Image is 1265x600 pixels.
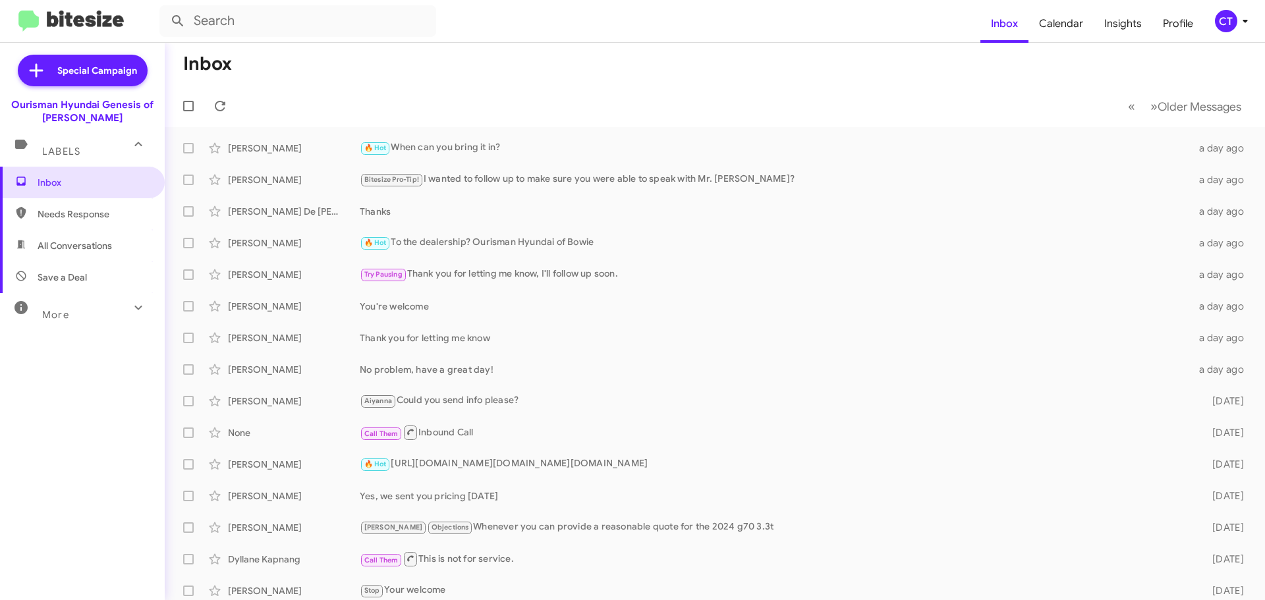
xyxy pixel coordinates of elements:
div: To the dealership? Ourisman Hyundai of Bowie [360,235,1191,250]
div: [DATE] [1191,521,1254,534]
div: [PERSON_NAME] [228,584,360,597]
span: Inbox [38,176,150,189]
span: Stop [364,586,380,595]
span: » [1150,98,1158,115]
span: Save a Deal [38,271,87,284]
div: [PERSON_NAME] [228,363,360,376]
button: CT [1204,10,1251,32]
div: You're welcome [360,300,1191,313]
span: Try Pausing [364,270,403,279]
h1: Inbox [183,53,232,74]
div: Thank you for letting me know, I'll follow up soon. [360,267,1191,282]
div: When can you bring it in? [360,140,1191,155]
span: Objections [432,523,469,532]
div: Yes, we sent you pricing [DATE] [360,489,1191,503]
span: Needs Response [38,207,150,221]
div: a day ago [1191,363,1254,376]
span: Call Them [364,429,399,438]
span: Labels [42,146,80,157]
span: Call Them [364,556,399,564]
span: Older Messages [1158,99,1241,114]
div: Thanks [360,205,1191,218]
div: [URL][DOMAIN_NAME][DOMAIN_NAME][DOMAIN_NAME] [360,456,1191,472]
div: [DATE] [1191,489,1254,503]
span: 🔥 Hot [364,238,387,247]
div: [PERSON_NAME] [228,458,360,471]
div: Thank you for letting me know [360,331,1191,344]
div: Could you send info please? [360,393,1191,408]
div: [DATE] [1191,553,1254,566]
div: Dyllane Kapnang [228,553,360,566]
div: [PERSON_NAME] [228,268,360,281]
div: [DATE] [1191,426,1254,439]
div: [PERSON_NAME] [228,300,360,313]
nav: Page navigation example [1121,93,1249,120]
div: a day ago [1191,142,1254,155]
span: Special Campaign [57,64,137,77]
span: All Conversations [38,239,112,252]
a: Calendar [1028,5,1094,43]
div: [PERSON_NAME] De [PERSON_NAME] [228,205,360,218]
a: Inbox [980,5,1028,43]
div: a day ago [1191,300,1254,313]
div: Whenever you can provide a reasonable quote for the 2024 g70 3.3t [360,520,1191,535]
span: [PERSON_NAME] [364,523,423,532]
input: Search [159,5,436,37]
a: Insights [1094,5,1152,43]
div: This is not for service. [360,551,1191,567]
button: Next [1142,93,1249,120]
div: a day ago [1191,173,1254,186]
div: a day ago [1191,205,1254,218]
button: Previous [1120,93,1143,120]
div: [DATE] [1191,458,1254,471]
div: I wanted to follow up to make sure you were able to speak with Mr. [PERSON_NAME]? [360,172,1191,187]
div: [DATE] [1191,584,1254,597]
div: [PERSON_NAME] [228,395,360,408]
div: a day ago [1191,331,1254,344]
span: More [42,309,69,321]
a: Special Campaign [18,55,148,86]
div: a day ago [1191,268,1254,281]
div: [PERSON_NAME] [228,521,360,534]
div: [PERSON_NAME] [228,236,360,250]
span: « [1128,98,1135,115]
div: [PERSON_NAME] [228,142,360,155]
a: Profile [1152,5,1204,43]
div: [PERSON_NAME] [228,489,360,503]
div: [PERSON_NAME] [228,331,360,344]
div: CT [1215,10,1237,32]
span: 🔥 Hot [364,460,387,468]
span: Aiyanna [364,396,392,405]
div: [PERSON_NAME] [228,173,360,186]
div: a day ago [1191,236,1254,250]
div: No problem, have a great day! [360,363,1191,376]
div: Inbound Call [360,424,1191,441]
div: Your welcome [360,583,1191,598]
div: [DATE] [1191,395,1254,408]
span: Bitesize Pro-Tip! [364,175,419,184]
span: 🔥 Hot [364,144,387,152]
div: None [228,426,360,439]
